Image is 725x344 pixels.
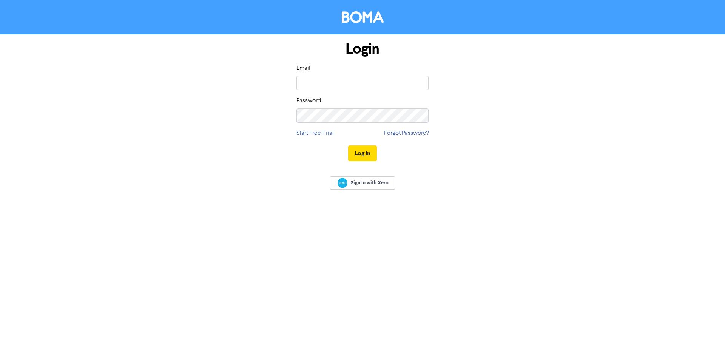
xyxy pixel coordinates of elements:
a: Forgot Password? [384,129,429,138]
img: Xero logo [338,178,347,188]
a: Start Free Trial [296,129,334,138]
a: Sign In with Xero [330,176,395,190]
button: Log In [348,145,377,161]
img: BOMA Logo [342,11,384,23]
label: Email [296,64,310,73]
span: Sign In with Xero [351,179,389,186]
label: Password [296,96,321,105]
iframe: Chat Widget [687,308,725,344]
h1: Login [296,40,429,58]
